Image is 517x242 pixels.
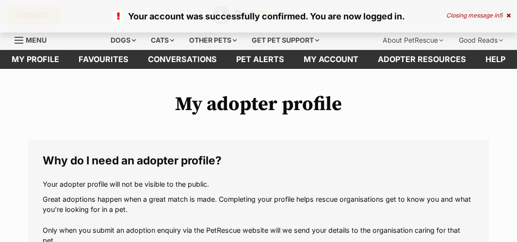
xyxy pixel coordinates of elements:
p: Your adopter profile will not be visible to the public. [43,179,474,189]
a: conversations [138,50,226,69]
h1: My adopter profile [28,93,489,115]
div: Get pet support [245,31,326,50]
div: Other pets [182,31,243,50]
a: Favourites [69,50,138,69]
legend: Why do I need an adopter profile? [43,154,474,167]
a: Adopter resources [368,50,476,69]
a: My profile [2,50,69,69]
div: Cats [144,31,181,50]
a: Help [476,50,515,69]
div: About PetRescue [376,31,450,50]
div: Dogs [104,31,143,50]
span: Menu [26,36,47,44]
a: My account [294,50,368,69]
a: Pet alerts [226,50,294,69]
div: Good Reads [452,31,510,50]
a: Menu [15,31,53,48]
